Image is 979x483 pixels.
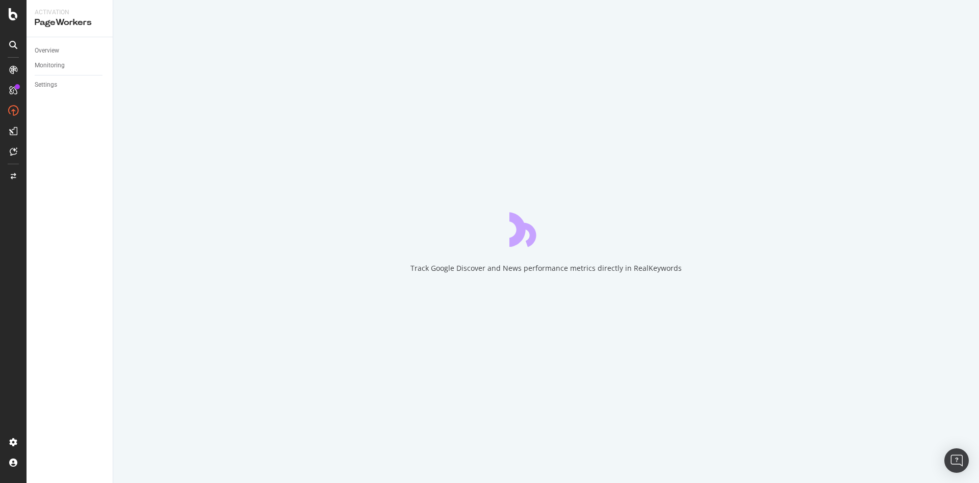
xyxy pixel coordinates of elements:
[35,45,59,56] div: Overview
[29,16,50,24] div: v 4.0.25
[35,60,65,71] div: Monitoring
[42,59,50,67] img: tab_domain_overview_orange.svg
[944,448,969,473] div: Open Intercom Messenger
[509,210,583,247] div: animation
[16,16,24,24] img: logo_orange.svg
[16,27,24,35] img: website_grey.svg
[35,60,106,71] a: Monitoring
[35,80,106,90] a: Settings
[35,80,57,90] div: Settings
[410,263,682,273] div: Track Google Discover and News performance metrics directly in RealKeywords
[54,60,79,67] div: Domaine
[35,45,106,56] a: Overview
[35,17,105,29] div: PageWorkers
[117,59,125,67] img: tab_keywords_by_traffic_grey.svg
[35,8,105,17] div: Activation
[128,60,154,67] div: Mots-clés
[27,27,115,35] div: Domaine: [DOMAIN_NAME]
